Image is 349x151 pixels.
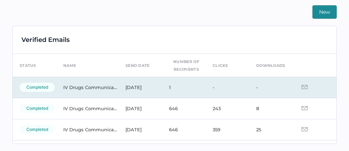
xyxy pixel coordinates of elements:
[213,62,228,69] div: clicks
[162,77,206,98] td: 1
[118,119,162,140] td: [DATE]
[118,98,162,119] td: [DATE]
[249,119,293,140] td: 25
[20,83,55,92] div: completed
[206,119,249,140] td: 359
[256,62,285,69] div: downloads
[56,77,118,98] td: IV Drugs Communications
[302,106,308,110] img: email-icon-grey.d9de4670.svg
[20,125,55,134] div: completed
[162,98,206,119] td: 646
[21,35,70,45] div: Verified Emails
[206,77,249,98] td: -
[125,62,150,69] div: send date
[56,119,118,140] td: IV Drugs Communications
[206,98,249,119] td: 243
[249,98,293,119] td: 8
[162,119,206,140] td: 646
[56,98,118,119] td: IV Drugs Communications
[20,104,55,113] div: completed
[118,77,162,98] td: [DATE]
[302,127,308,131] img: email-icon-grey.d9de4670.svg
[249,77,293,98] td: -
[312,5,337,19] button: New
[319,6,330,18] span: New
[302,85,308,89] img: email-icon-grey.d9de4670.svg
[63,62,76,69] div: name
[169,58,203,73] div: number of recipients
[20,62,36,69] div: status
